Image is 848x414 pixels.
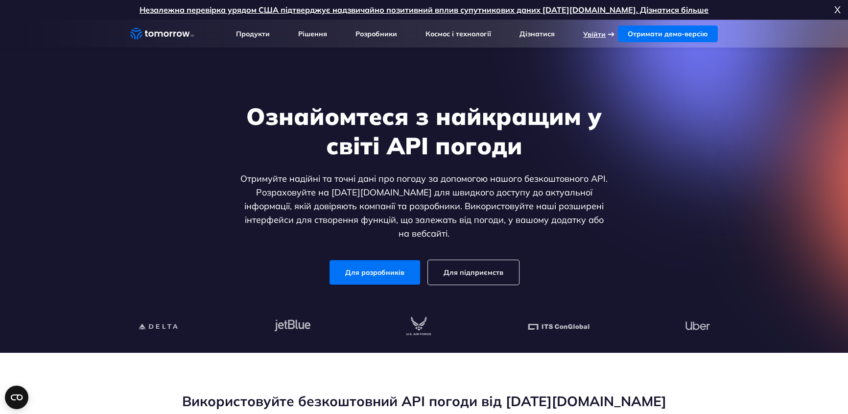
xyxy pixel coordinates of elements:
font: Використовуйте безкоштовний API погоди від [DATE][DOMAIN_NAME] [182,392,666,410]
a: Для підприємств [428,260,519,285]
font: Х [834,3,841,16]
a: Розробники [355,29,397,38]
a: Посилання на домашню сторінку [130,26,194,41]
font: Для підприємств [444,268,503,277]
a: Незалежна перевірка урядом США підтверджує надзвичайно позитивний вплив супутникових даних [DATE]... [140,5,708,15]
font: Ознайомтеся з найкращим у світі API погоди [246,101,602,160]
font: Для розробників [345,268,404,277]
a: Космос і технології [425,29,491,38]
a: Для розробників [330,260,420,285]
a: Дізнатися [519,29,555,38]
button: Open CMP widget [5,386,28,409]
a: Увійти [583,30,606,39]
a: Рішення [298,29,327,38]
font: Отримати демо-версію [628,29,708,38]
a: Продукти [236,29,270,38]
a: Отримати демо-версію [618,25,718,42]
font: Отримуйте надійні та точні дані про погоду за допомогою нашого безкоштовного API. Розраховуйте на... [240,173,608,239]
